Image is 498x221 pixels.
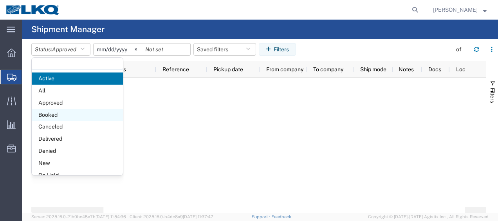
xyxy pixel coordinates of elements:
span: Docs [428,66,441,72]
span: Approved [52,46,76,53]
span: Client: 2025.16.0-b4dc8a9 [130,214,213,219]
span: Active [32,72,123,85]
span: Notes [399,66,414,72]
div: - of - [454,45,467,54]
span: Pickup date [213,66,243,72]
span: Copyright © [DATE]-[DATE] Agistix Inc., All Rights Reserved [368,214,489,220]
a: Support [252,214,271,219]
span: Robert Benette [433,5,478,14]
span: Canceled [32,121,123,133]
button: Filters [259,43,296,56]
span: Server: 2025.16.0-21b0bc45e7b [31,214,126,219]
a: Feedback [271,214,291,219]
span: Denied [32,145,123,157]
span: To company [313,66,343,72]
button: Status:Approved [31,43,90,56]
span: Location [456,66,478,72]
span: On Hold [32,169,123,181]
span: [DATE] 11:54:36 [96,214,126,219]
button: [PERSON_NAME] [433,5,487,14]
span: From company [266,66,303,72]
span: Approved [32,97,123,109]
input: Not set [142,43,190,55]
button: Saved filters [193,43,256,56]
h4: Shipment Manager [31,20,105,39]
img: logo [5,4,60,16]
span: Delivered [32,133,123,145]
span: New [32,157,123,169]
span: Booked [32,109,123,121]
span: [DATE] 11:37:47 [183,214,213,219]
span: Ship mode [360,66,386,72]
span: Filters [489,88,496,103]
input: Not set [94,43,142,55]
span: All [32,85,123,97]
span: Reference [162,66,189,72]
